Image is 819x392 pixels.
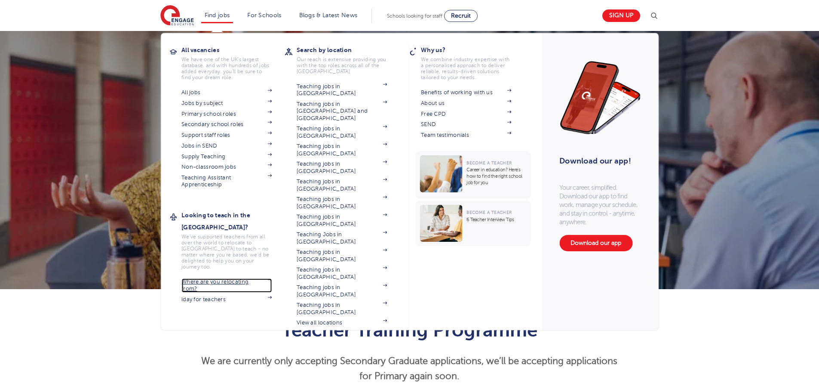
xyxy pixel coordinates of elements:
a: Blogs & Latest News [299,12,358,19]
a: Teaching Assistant Apprenticeship [181,174,272,188]
p: Your career, simplified. Download our app to find work, manage your schedule, and stay in control... [559,183,641,226]
a: Jobs by subject [181,100,272,107]
a: Secondary school roles [181,121,272,128]
a: Teaching jobs in [GEOGRAPHIC_DATA] [297,302,387,316]
a: Teaching jobs in [GEOGRAPHIC_DATA] [297,125,387,139]
a: View all locations [297,319,387,326]
a: Why us?We combine industry expertise with a personalised approach to deliver reliable, results-dr... [421,44,524,80]
a: Teaching jobs in [GEOGRAPHIC_DATA] [297,266,387,281]
h3: Looking to teach in the [GEOGRAPHIC_DATA]? [181,209,285,233]
a: Find jobs [205,12,230,19]
a: Primary school roles [181,111,272,117]
a: Team testimonials [421,132,511,139]
a: Become a TeacherCareer in education? Here’s how to find the right school job for you [415,151,533,199]
h3: Download our app! [559,151,637,170]
a: Teaching jobs in [GEOGRAPHIC_DATA] [297,196,387,210]
a: Recruit [444,10,478,22]
a: Teaching Jobs in [GEOGRAPHIC_DATA] [297,231,387,245]
a: Non-classroom jobs [181,164,272,170]
a: Teaching jobs in [GEOGRAPHIC_DATA] [297,213,387,228]
p: We've supported teachers from all over the world to relocate to [GEOGRAPHIC_DATA] to teach - no m... [181,234,272,270]
span: Become a Teacher [466,210,512,215]
p: Our reach is extensive providing you with the top roles across all of the [GEOGRAPHIC_DATA] [297,56,387,74]
span: Become a Teacher [466,161,512,165]
a: Looking to teach in the [GEOGRAPHIC_DATA]?We've supported teachers from all over the world to rel... [181,209,285,270]
h3: Search by location [297,44,400,56]
a: For Schools [247,12,281,19]
a: Supply Teaching [181,153,272,160]
a: Search by locationOur reach is extensive providing you with the top roles across all of the [GEOG... [297,44,400,74]
a: iday for teachers [181,296,272,303]
a: Download our app [559,235,632,251]
a: Sign up [602,9,640,22]
a: Teaching jobs in [GEOGRAPHIC_DATA] [297,83,387,97]
h1: Teacher Training Programme Structure & Requirements [155,123,664,164]
span: Teacher Training Programme [282,319,537,341]
strong: We are currently only accepting Secondary Graduate applications, w [201,356,494,366]
span: Schools looking for staff [387,13,442,19]
span: Recruit [451,12,471,19]
p: 6 Teacher Interview Tips [466,216,526,223]
a: Teaching jobs in [GEOGRAPHIC_DATA] [297,161,387,175]
h3: All vacancies [181,44,285,56]
a: Teaching jobs in [GEOGRAPHIC_DATA] and [GEOGRAPHIC_DATA] [297,101,387,122]
a: About us [421,100,511,107]
a: Where are you relocating from? [181,278,272,293]
a: Benefits of working with us [421,89,511,96]
img: Engage Education [160,5,194,27]
a: SEND [421,121,511,128]
a: All vacanciesWe have one of the UK's largest database. and with hundreds of jobs added everyday. ... [181,44,285,80]
a: Support staff roles [181,132,272,139]
a: Teaching jobs in [GEOGRAPHIC_DATA] [297,178,387,192]
p: We have one of the UK's largest database. and with hundreds of jobs added everyday. you'll be sur... [181,56,272,80]
a: Become a Teacher6 Teacher Interview Tips [415,201,533,246]
p: Career in education? Here’s how to find the right school job for you [466,167,526,186]
h3: Why us? [421,44,524,56]
a: Teaching jobs in [GEOGRAPHIC_DATA] [297,143,387,157]
a: Free CPD [421,111,511,117]
a: Jobs in SEND [181,142,272,149]
a: Teaching jobs in [GEOGRAPHIC_DATA] [297,249,387,263]
p: We combine industry expertise with a personalised approach to deliver reliable, results-driven so... [421,56,511,80]
a: Teaching jobs in [GEOGRAPHIC_DATA] [297,284,387,298]
a: All jobs [181,89,272,96]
